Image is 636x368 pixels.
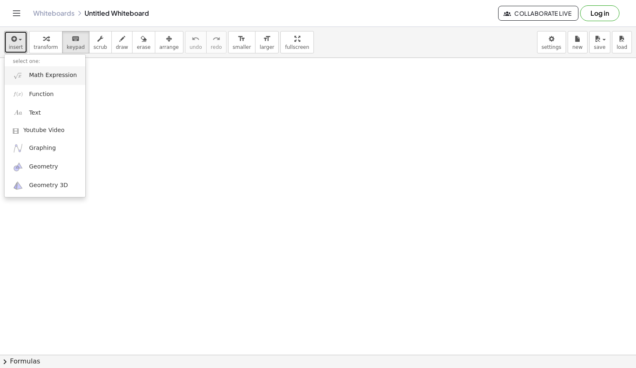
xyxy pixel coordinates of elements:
[9,44,23,50] span: insert
[116,44,128,50] span: draw
[185,31,207,53] button: undoundo
[537,31,566,53] button: settings
[594,44,605,50] span: save
[617,44,627,50] span: load
[589,31,610,53] button: save
[5,103,85,122] a: Text
[13,108,23,118] img: Aa.png
[5,176,85,195] a: Geometry 3D
[72,34,79,44] i: keyboard
[29,90,54,99] span: Function
[5,85,85,103] a: Function
[5,122,85,139] a: Youtube Video
[13,70,23,81] img: sqrt_x.png
[5,139,85,157] a: Graphing
[13,89,23,99] img: f_x.png
[572,44,583,50] span: new
[23,126,65,135] span: Youtube Video
[159,44,179,50] span: arrange
[13,162,23,172] img: ggb-geometry.svg
[29,144,56,152] span: Graphing
[62,31,89,53] button: keyboardkeypad
[13,143,23,153] img: ggb-graphing.svg
[5,158,85,176] a: Geometry
[233,44,251,50] span: smaller
[137,44,150,50] span: erase
[568,31,588,53] button: new
[212,34,220,44] i: redo
[13,180,23,191] img: ggb-3d.svg
[10,7,23,20] button: Toggle navigation
[498,6,578,21] button: Collaborate Live
[612,31,632,53] button: load
[89,31,112,53] button: scrub
[29,163,58,171] span: Geometry
[29,109,41,117] span: Text
[192,34,200,44] i: undo
[206,31,226,53] button: redoredo
[228,31,255,53] button: format_sizesmaller
[211,44,222,50] span: redo
[260,44,274,50] span: larger
[94,44,107,50] span: scrub
[5,66,85,85] a: Math Expression
[285,44,309,50] span: fullscreen
[263,34,271,44] i: format_size
[542,44,561,50] span: settings
[280,31,313,53] button: fullscreen
[67,44,85,50] span: keypad
[238,34,246,44] i: format_size
[5,57,85,66] li: select one:
[505,10,571,17] span: Collaborate Live
[34,44,58,50] span: transform
[255,31,279,53] button: format_sizelarger
[190,44,202,50] span: undo
[4,31,27,53] button: insert
[29,31,63,53] button: transform
[580,5,619,21] button: Log in
[29,181,68,190] span: Geometry 3D
[111,31,133,53] button: draw
[132,31,155,53] button: erase
[29,71,77,79] span: Math Expression
[33,9,75,17] a: Whiteboards
[155,31,183,53] button: arrange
